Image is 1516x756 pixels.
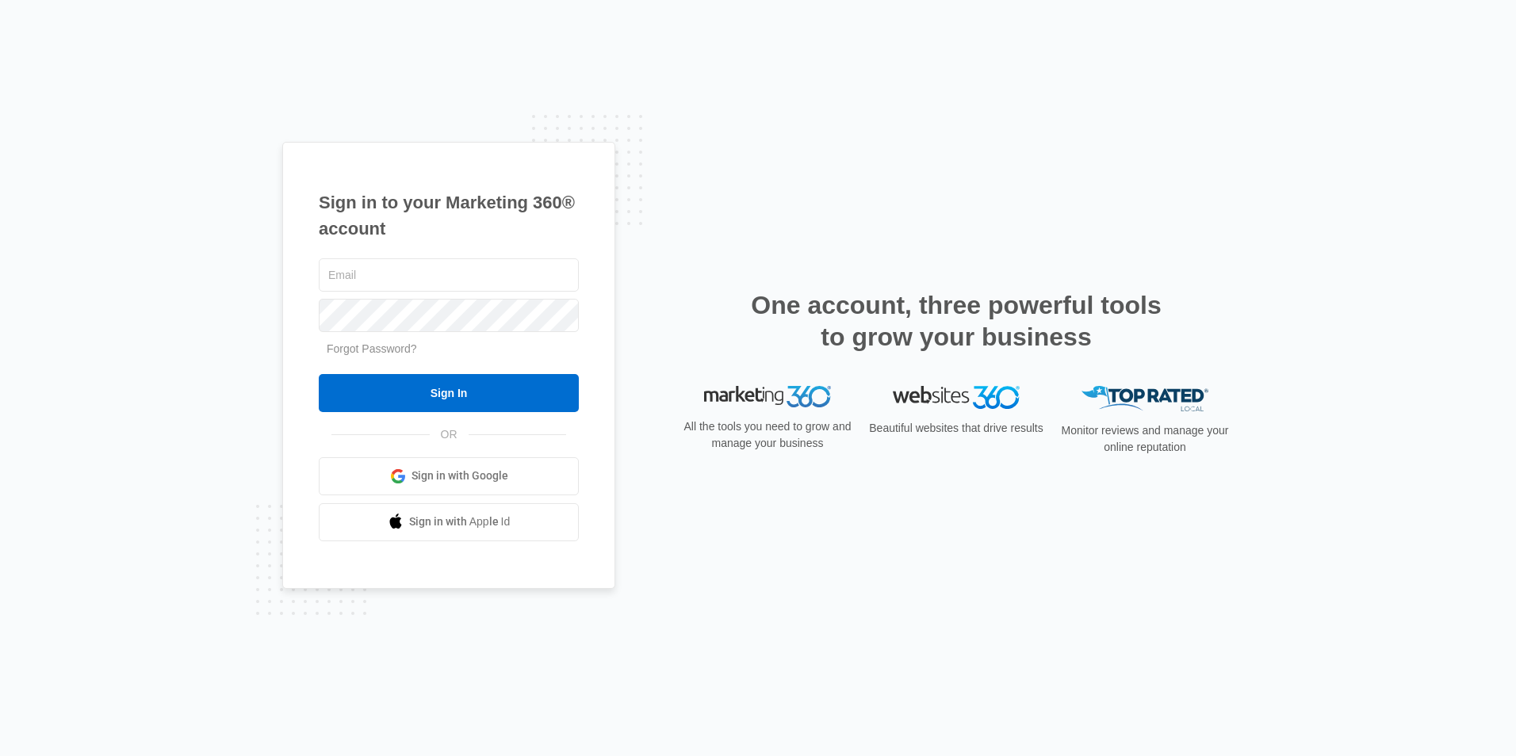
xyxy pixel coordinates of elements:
[319,258,579,292] input: Email
[327,342,417,355] a: Forgot Password?
[704,386,831,408] img: Marketing 360
[412,468,508,484] span: Sign in with Google
[409,514,511,530] span: Sign in with Apple Id
[1081,386,1208,412] img: Top Rated Local
[319,503,579,541] a: Sign in with Apple Id
[746,289,1166,353] h2: One account, three powerful tools to grow your business
[893,386,1020,409] img: Websites 360
[319,457,579,495] a: Sign in with Google
[319,189,579,242] h1: Sign in to your Marketing 360® account
[1056,422,1234,456] p: Monitor reviews and manage your online reputation
[679,418,856,452] p: All the tools you need to grow and manage your business
[867,420,1045,437] p: Beautiful websites that drive results
[430,426,469,443] span: OR
[319,374,579,412] input: Sign In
